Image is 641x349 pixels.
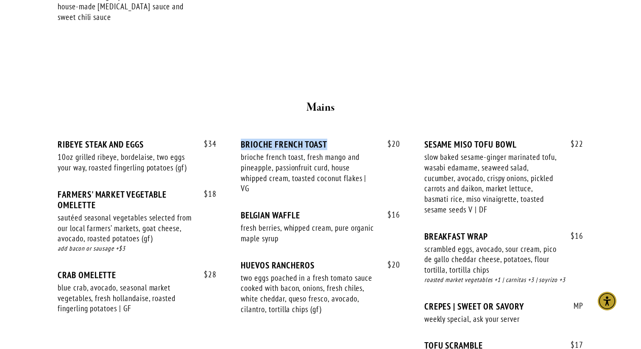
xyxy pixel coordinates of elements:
[195,139,217,149] span: 34
[58,282,192,314] div: blue crab, avocado, seasonal market vegetables, fresh hollandaise, roasted fingerling potatoes | GF
[424,139,583,150] div: SESAME MISO TOFU BOWL
[565,301,583,311] span: MP
[424,301,583,312] div: CREPES | SWEET OR SAVORY
[424,152,559,215] div: slow baked sesame-ginger marinated tofu, wasabi edamame, seaweed salad, cucumber, avocado, crispy...
[58,139,217,150] div: RIBEYE STEAK AND EGGS
[204,139,208,149] span: $
[204,189,208,199] span: $
[195,189,217,199] span: 18
[387,209,392,220] span: $
[58,189,217,210] div: FARMERS' MARKET VEGETABLE OMELETTE
[241,223,376,243] div: fresh berries, whipped cream, pure organic maple syrup
[424,231,583,242] div: BREAKFAST WRAP
[387,260,392,270] span: $
[424,244,559,275] div: scrambled eggs, avocado, sour cream, pico de gallo cheddar cheese, potatoes, flour tortilla, tort...
[387,139,392,149] span: $
[58,270,217,280] div: CRAB OMELETTE
[241,139,400,150] div: BRIOCHE FRENCH TOAST
[379,260,400,270] span: 20
[562,139,583,149] span: 22
[424,275,583,285] div: roasted market vegetables +1 | carnitas +3 | soyrizo +3
[571,139,575,149] span: $
[379,139,400,149] span: 20
[379,210,400,220] span: 16
[241,273,376,315] div: two eggs poached in a fresh tomato sauce cooked with bacon, onions, fresh chiles, white cheddar, ...
[241,152,376,194] div: brioche french toast, fresh mango and pineapple, passionfruit curd, house whipped cream, toasted ...
[195,270,217,279] span: 28
[571,231,575,241] span: $
[241,260,400,271] div: HUEVOS RANCHEROS
[562,231,583,241] span: 16
[241,210,400,221] div: BELGIAN WAFFLE
[598,292,616,310] div: Accessibility Menu
[307,100,335,115] strong: Mains
[58,152,192,173] div: 10oz grilled ribeye, bordelaise, two eggs your way, roasted fingerling potatoes (gf)
[424,314,559,324] div: weekly special, ask your server
[58,244,217,254] div: add bacon or sausage +$3
[204,269,208,279] span: $
[58,212,192,244] div: sautéed seasonal vegetables selected from our local farmers’ markets, goat cheese, avocado, roast...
